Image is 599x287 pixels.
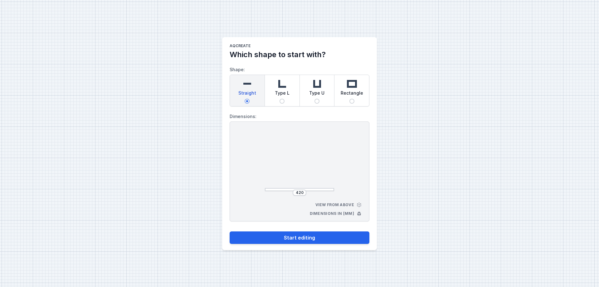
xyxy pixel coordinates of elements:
[346,77,358,90] img: rectangle.svg
[230,111,369,121] label: Dimensions:
[295,190,304,195] input: Dimension [mm]
[309,90,324,99] span: Type U
[230,43,369,50] h1: AQcreate
[349,99,354,104] input: Rectangle
[241,77,253,90] img: straight.svg
[230,65,369,106] label: Shape:
[230,231,369,244] button: Start editing
[276,77,288,90] img: l-shaped.svg
[311,77,323,90] img: u-shaped.svg
[230,50,369,60] h2: Which shape to start with?
[245,99,250,104] input: Straight
[238,90,256,99] span: Straight
[280,99,285,104] input: Type L
[314,99,319,104] input: Type U
[341,90,363,99] span: Rectangle
[275,90,290,99] span: Type L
